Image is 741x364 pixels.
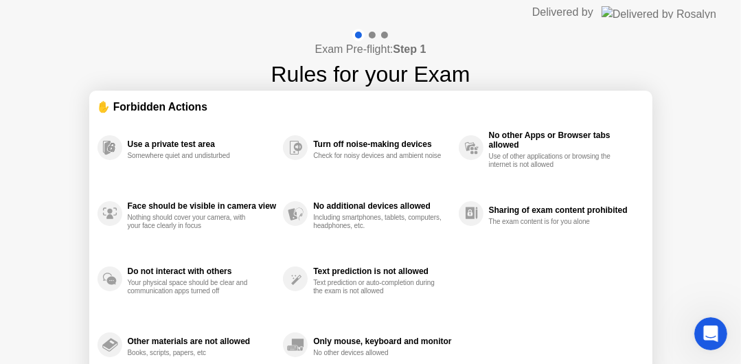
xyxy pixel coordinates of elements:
div: Sharing of exam content prohibited [489,205,637,215]
h4: Exam Pre-flight: [315,41,426,58]
h1: Rules for your Exam [271,58,470,91]
div: Text prediction is not allowed [313,266,451,276]
button: Help [183,238,275,293]
div: No other devices allowed [313,349,443,357]
div: ✋ Forbidden Actions [98,99,644,115]
img: Profile image for Ishaq [173,22,201,49]
div: Your physical space should be clear and communication apps turned off [128,279,258,295]
div: Nothing should cover your camera, with your face clearly in focus [128,214,258,230]
p: How can I assist you? [27,121,247,168]
div: Turn off noise-making devices [313,139,451,149]
img: Delivered by Rosalyn [602,6,716,19]
div: Send us a messageWe typically reply in under 2 minutes [14,185,261,237]
div: Face should be visible in camera view [128,201,277,211]
div: Use of other applications or browsing the internet is not allowed [489,152,619,169]
div: Books, scripts, papers, etc [128,349,258,357]
div: No additional devices allowed [313,201,451,211]
div: Send us a message [28,196,229,211]
img: Profile image for Abdul [147,22,174,49]
button: Messages [91,238,183,293]
div: Profile image for Tabasum [199,22,227,49]
div: Including smartphones, tablets, computers, headphones, etc. [313,214,443,230]
div: No other Apps or Browser tabs allowed [489,130,637,150]
div: The exam content is for you alone [489,218,619,226]
span: Help [218,272,240,282]
div: Only mouse, keyboard and monitor [313,337,451,346]
div: Somewhere quiet and undisturbed [128,152,258,160]
img: logo [27,27,119,47]
div: Close [236,22,261,47]
p: Hi there 👋 [27,98,247,121]
div: Delivered by [532,4,593,21]
div: Use a private test area [128,139,277,149]
div: Text prediction or auto-completion during the exam is not allowed [313,279,443,295]
span: Home [30,272,61,282]
div: Other materials are not allowed [128,337,277,346]
div: Check for noisy devices and ambient noise [313,152,443,160]
div: Do not interact with others [128,266,277,276]
div: We typically reply in under 2 minutes [28,211,229,225]
span: Messages [114,272,161,282]
iframe: Intercom live chat [694,317,727,350]
b: Step 1 [393,43,426,55]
